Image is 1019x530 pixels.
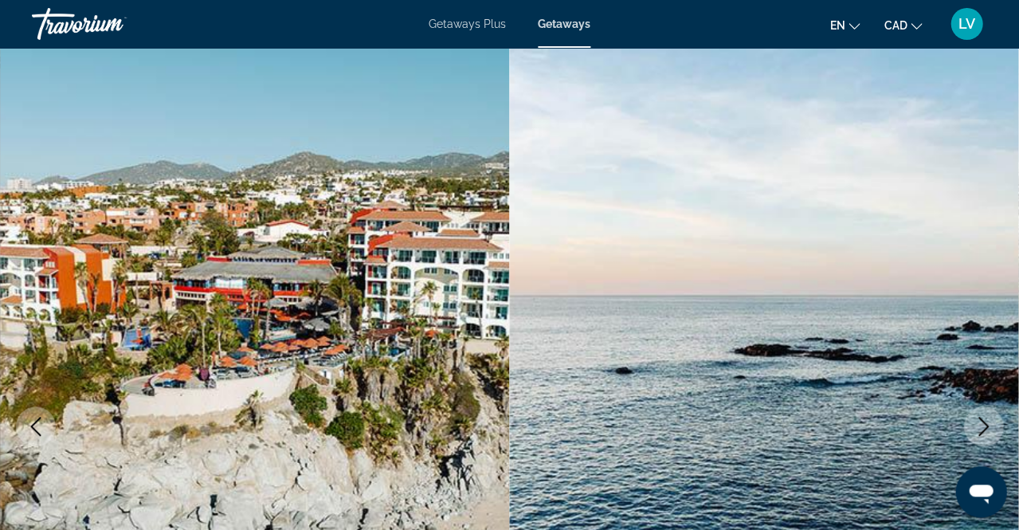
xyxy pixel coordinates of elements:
[538,18,590,30] a: Getaways
[946,7,987,41] button: User Menu
[963,406,1003,446] button: Next image
[955,466,1006,517] iframe: Button to launch messaging window
[829,19,845,32] span: en
[16,406,56,446] button: Previous image
[429,18,506,30] a: Getaways Plus
[884,14,922,37] button: Change currency
[32,3,191,45] a: Travorium
[829,14,860,37] button: Change language
[958,16,975,32] span: LV
[884,19,907,32] span: CAD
